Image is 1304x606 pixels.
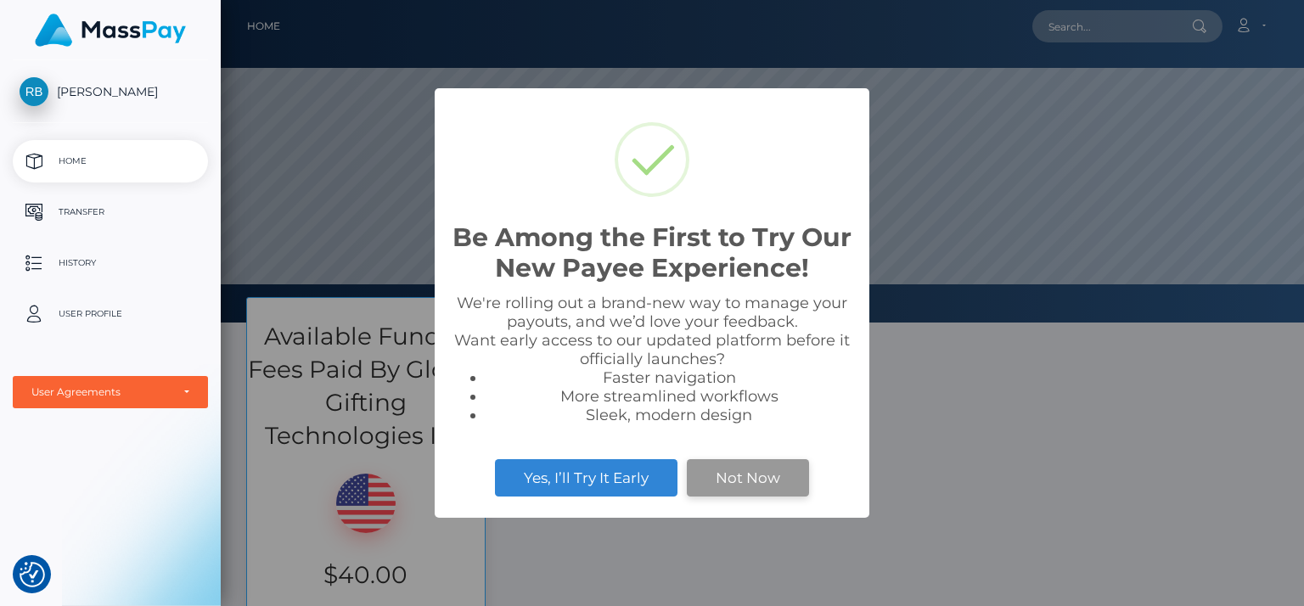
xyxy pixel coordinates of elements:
[486,368,852,387] li: Faster navigation
[486,387,852,406] li: More streamlined workflows
[495,459,677,497] button: Yes, I’ll Try It Early
[20,199,201,225] p: Transfer
[452,294,852,424] div: We're rolling out a brand-new way to manage your payouts, and we’d love your feedback. Want early...
[20,301,201,327] p: User Profile
[486,406,852,424] li: Sleek, modern design
[20,250,201,276] p: History
[452,222,852,283] h2: Be Among the First to Try Our New Payee Experience!
[687,459,809,497] button: Not Now
[20,149,201,174] p: Home
[31,385,171,399] div: User Agreements
[13,84,208,99] span: [PERSON_NAME]
[20,562,45,587] button: Consent Preferences
[20,562,45,587] img: Revisit consent button
[13,376,208,408] button: User Agreements
[35,14,186,47] img: MassPay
